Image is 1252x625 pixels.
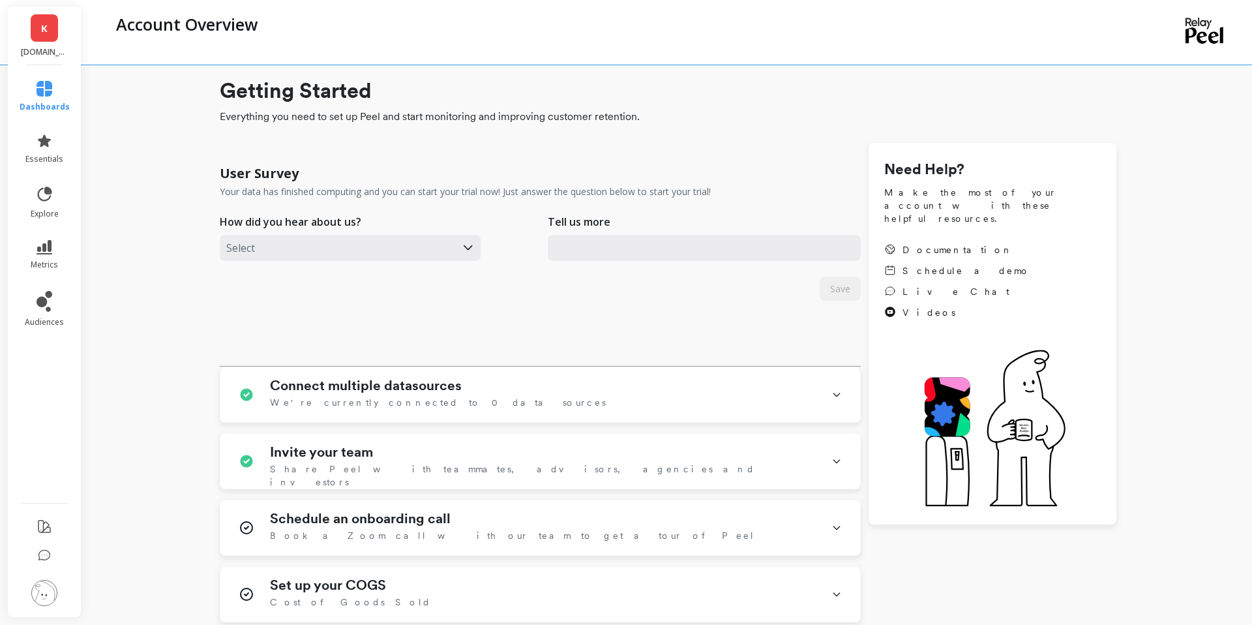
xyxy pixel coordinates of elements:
h1: Connect multiple datasources [270,378,462,393]
span: metrics [31,260,58,270]
span: Live Chat [902,285,1009,298]
p: How did you hear about us? [220,214,361,230]
span: essentials [25,154,63,164]
span: explore [31,209,59,219]
p: Koh.com [21,47,68,57]
p: Your data has finished computing and you can start your trial now! Just answer the question below... [220,185,711,198]
p: Account Overview [116,13,258,35]
span: Share Peel with teammates, advisors, agencies and investors [270,463,816,489]
h1: Schedule an onboarding call [270,511,451,526]
span: Documentation [902,243,1013,256]
span: K [41,21,48,36]
img: profile picture [31,580,57,606]
h1: Getting Started [220,75,1116,106]
span: Everything you need to set up Peel and start monitoring and improving customer retention. [220,109,1116,125]
p: Tell us more [548,214,610,230]
span: dashboards [20,102,70,112]
span: Schedule a demo [902,264,1030,277]
a: Schedule a demo [884,264,1030,277]
h1: Invite your team [270,444,373,460]
span: Make the most of your account with these helpful resources. [884,186,1101,225]
span: Videos [902,306,955,319]
h1: User Survey [220,164,299,183]
span: Cost of Goods Sold [270,596,431,609]
h1: Need Help? [884,159,1101,181]
span: We're currently connected to 0 data sources [270,396,606,409]
span: Book a Zoom call with our team to get a tour of Peel [270,529,755,542]
a: Videos [884,306,1030,319]
a: Documentation [884,243,1030,256]
h1: Set up your COGS [270,577,386,593]
span: audiences [25,317,64,328]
